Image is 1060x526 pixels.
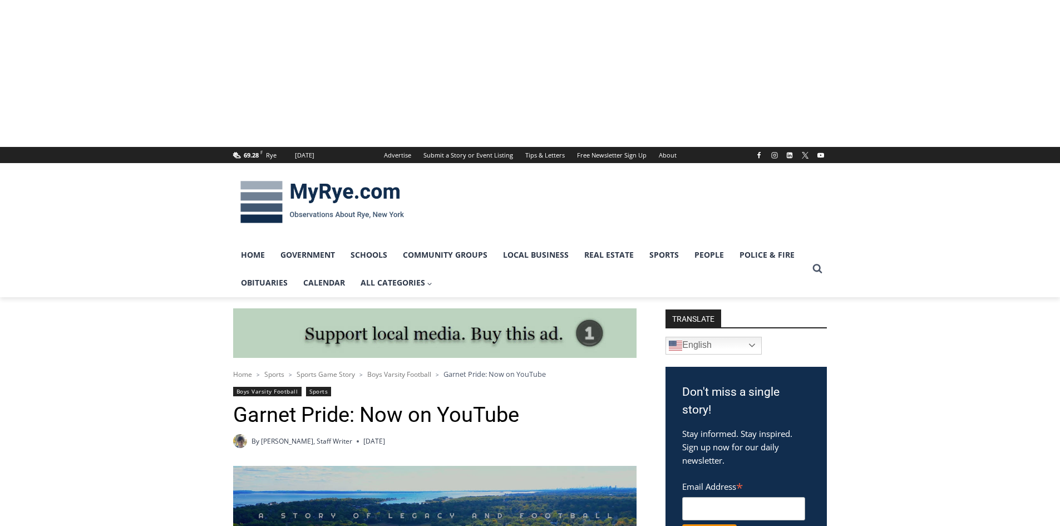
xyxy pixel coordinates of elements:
p: Stay informed. Stay inspired. Sign up now for our daily newsletter. [682,427,810,467]
img: MyRye.com [233,173,411,231]
span: All Categories [361,277,433,289]
a: Boys Varsity Football [367,370,431,379]
span: > [289,371,292,378]
span: > [359,371,363,378]
a: About [653,147,683,163]
nav: Secondary Navigation [378,147,683,163]
a: Tips & Letters [519,147,571,163]
nav: Breadcrumbs [233,368,637,380]
a: Sports [306,387,331,396]
a: Submit a Story or Event Listing [417,147,519,163]
div: Rye [266,150,277,160]
label: Email Address [682,475,805,495]
a: Real Estate [576,241,642,269]
a: Home [233,241,273,269]
button: View Search Form [807,259,827,279]
a: Instagram [768,149,781,162]
time: [DATE] [363,436,385,446]
a: Advertise [378,147,417,163]
a: Sports Game Story [297,370,355,379]
a: Local Business [495,241,576,269]
span: > [257,371,260,378]
span: F [260,149,263,155]
a: Free Newsletter Sign Up [571,147,653,163]
a: Boys Varsity Football [233,387,302,396]
a: English [665,337,762,355]
a: Sports [642,241,687,269]
a: Home [233,370,252,379]
a: X [798,149,812,162]
span: > [436,371,439,378]
a: Schools [343,241,395,269]
h3: Don't miss a single story! [682,384,810,419]
a: All Categories [353,269,441,297]
a: Community Groups [395,241,495,269]
h1: Garnet Pride: Now on YouTube [233,402,637,428]
a: Government [273,241,343,269]
nav: Primary Navigation [233,241,807,297]
a: Facebook [752,149,766,162]
img: support local media, buy this ad [233,308,637,358]
a: YouTube [814,149,827,162]
img: en [669,339,682,352]
a: Sports [264,370,284,379]
span: 69.28 [244,151,259,159]
a: Obituaries [233,269,295,297]
strong: TRANSLATE [665,309,721,327]
a: Calendar [295,269,353,297]
a: People [687,241,732,269]
a: Author image [233,434,247,448]
img: (PHOTO: MyRye.com 2024 Head Intern, Editor and now Staff Writer Charlie Morris. Contributed.)Char... [233,434,247,448]
a: [PERSON_NAME], Staff Writer [261,436,352,446]
span: By [252,436,259,446]
span: Garnet Pride: Now on YouTube [443,369,546,379]
a: Police & Fire [732,241,802,269]
a: Linkedin [783,149,796,162]
div: [DATE] [295,150,314,160]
